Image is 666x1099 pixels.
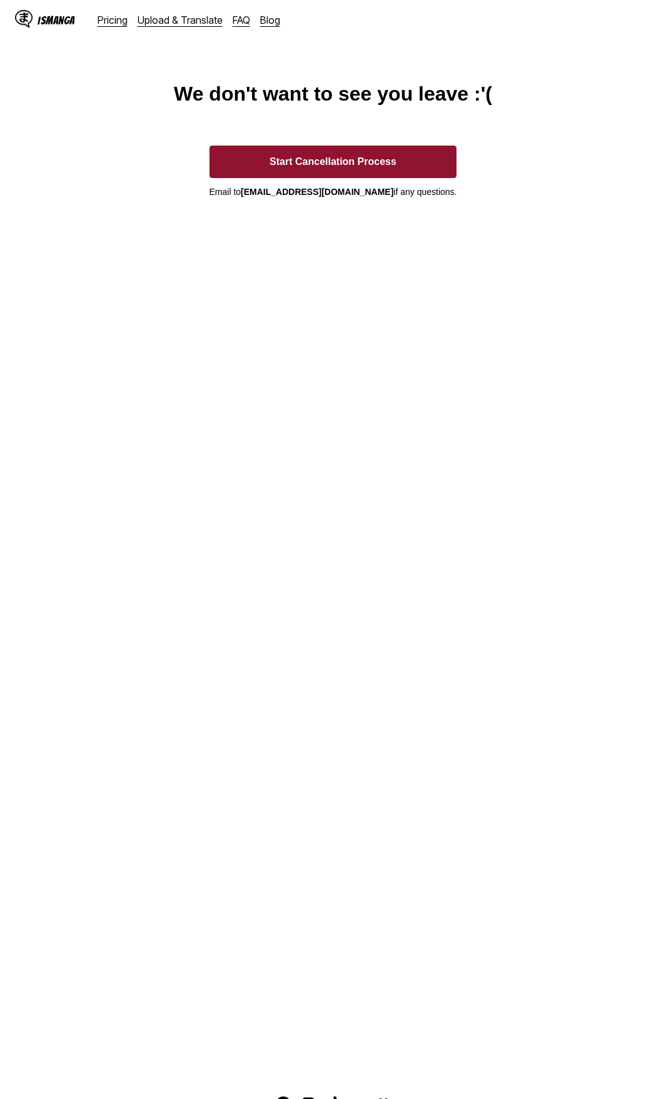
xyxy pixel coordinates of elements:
a: Blog [260,14,280,26]
p: Email to if any questions. [209,187,457,197]
button: Start Cancellation Process [209,146,457,178]
img: IsManga Logo [15,10,33,27]
b: [EMAIL_ADDRESS][DOMAIN_NAME] [241,187,393,197]
a: Upload & Translate [138,14,223,26]
a: FAQ [233,14,250,26]
a: Pricing [98,14,128,26]
h1: We don't want to see you leave :'( [174,82,492,106]
div: IsManga [38,14,75,26]
a: IsManga LogoIsManga [15,10,98,30]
